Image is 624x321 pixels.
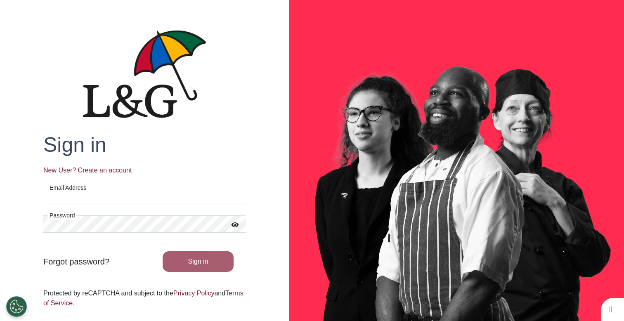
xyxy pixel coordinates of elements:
[43,132,246,157] h2: Sign in
[37,255,144,268] div: Forgot password?
[47,184,88,192] label: Email Address
[43,165,246,175] div: New User? Create an account
[6,296,27,317] button: Open Preferences
[43,288,246,308] div: Protected by reCAPTCHA and subject to the and .
[47,211,77,220] label: Password
[163,251,234,272] button: Sign in
[173,290,215,297] a: Privacy Policy
[83,30,206,118] img: company logo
